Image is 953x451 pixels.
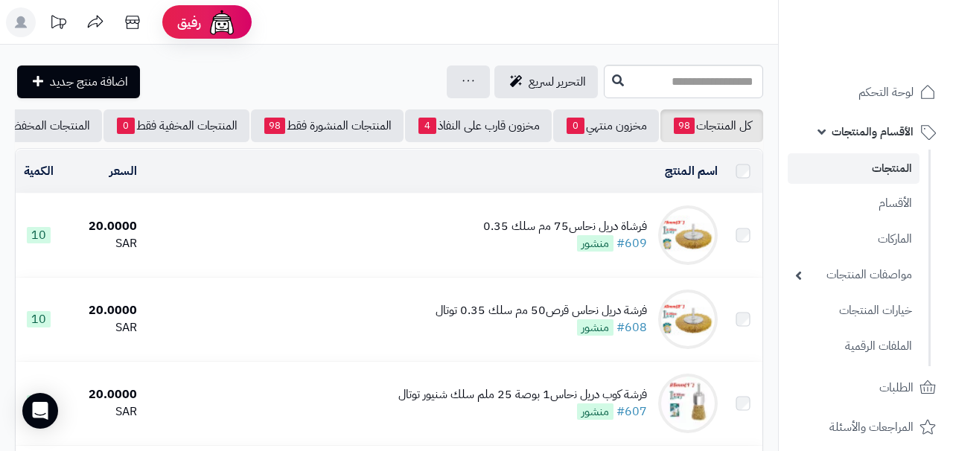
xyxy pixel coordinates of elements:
[27,227,51,243] span: 10
[829,417,914,438] span: المراجعات والأسئلة
[117,118,135,134] span: 0
[788,223,919,255] a: الماركات
[616,319,647,336] a: #608
[658,290,718,349] img: ﻓﺭﺷﺔ ﺩﺭﻳﻝ ﻧﺣﺎﺱ ﻗﺭﺹ50 ﻣﻡ سلك 0.35 توتال
[207,7,237,37] img: ai-face.png
[39,7,77,41] a: تحديثات المنصة
[788,295,919,327] a: خيارات المنتجات
[577,319,613,336] span: منشور
[788,74,944,110] a: لوحة التحكم
[103,109,249,142] a: المنتجات المخفية فقط0
[109,162,137,180] a: السعر
[858,82,914,103] span: لوحة التحكم
[616,403,647,420] a: #607
[879,377,914,398] span: الطلبات
[577,235,613,252] span: منشور
[24,162,54,180] a: الكمية
[264,118,285,134] span: 98
[27,311,51,327] span: 10
[405,109,552,142] a: مخزون قارب على النفاذ4
[483,218,647,235] div: فرشاة ﺩﺭﻳﻝ ﻧﺣﺎﺱ75 ﻣﻡ سلك 0.35
[50,73,128,91] span: اضافة منتج جديد
[67,302,137,319] div: 20.0000
[567,118,584,134] span: 0
[616,234,647,252] a: #609
[577,403,613,420] span: منشور
[494,65,598,98] a: التحرير لسريع
[529,73,586,91] span: التحرير لسريع
[832,121,914,142] span: الأقسام والمنتجات
[67,403,137,420] div: SAR
[67,386,137,403] div: 20.0000
[674,118,695,134] span: 98
[788,330,919,362] a: الملفات الرقمية
[418,118,436,134] span: 4
[17,65,140,98] a: اضافة منتج جديد
[67,319,137,336] div: SAR
[22,393,58,429] div: Open Intercom Messenger
[788,370,944,406] a: الطلبات
[788,188,919,220] a: الأقسام
[553,109,659,142] a: مخزون منتهي0
[665,162,718,180] a: اسم المنتج
[177,13,201,31] span: رفيق
[436,302,647,319] div: ﻓﺭﺷﺔ ﺩﺭﻳﻝ ﻧﺣﺎﺱ ﻗﺭﺹ50 ﻣﻡ سلك 0.35 توتال
[788,153,919,184] a: المنتجات
[67,235,137,252] div: SAR
[788,409,944,445] a: المراجعات والأسئلة
[251,109,404,142] a: المنتجات المنشورة فقط98
[788,259,919,291] a: مواصفات المنتجات
[658,205,718,265] img: فرشاة ﺩﺭﻳﻝ ﻧﺣﺎﺱ75 ﻣﻡ سلك 0.35
[660,109,763,142] a: كل المنتجات98
[852,36,939,68] img: logo-2.png
[67,218,137,235] div: 20.0000
[398,386,647,403] div: ﻓﺭﺷﺔ ﻛﻭﺏ ﺩﺭﻳﻝ ﻧﺣﺎﺱ1 بوصة 25 ملم سلك شنيور توتال
[658,374,718,433] img: ﻓﺭﺷﺔ ﻛﻭﺏ ﺩﺭﻳﻝ ﻧﺣﺎﺱ1 بوصة 25 ملم سلك شنيور توتال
